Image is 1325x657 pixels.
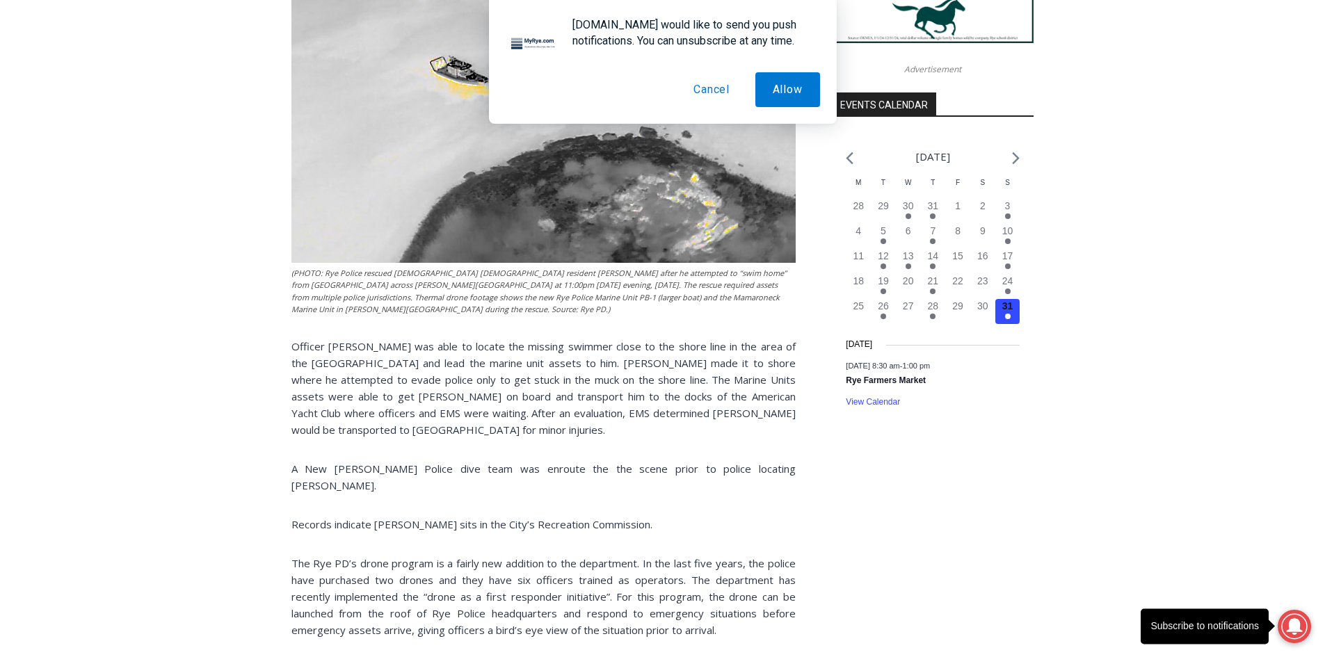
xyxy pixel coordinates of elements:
[291,338,796,438] p: Officer [PERSON_NAME] was able to locate the missing swimmer close to the shore line in the area ...
[291,267,796,316] figcaption: (PHOTO: Rye Police rescued [DEMOGRAPHIC_DATA] [DEMOGRAPHIC_DATA] resident [PERSON_NAME] after he ...
[921,274,946,299] button: 21 Has events
[945,274,970,299] button: 22
[856,225,861,236] time: 4
[291,555,796,638] p: The Rye PD’s drone program is a fairly new addition to the department. In the last five years, th...
[903,250,914,261] time: 13
[846,249,871,274] button: 11
[878,300,889,311] time: 26
[1002,250,1013,261] time: 17
[945,177,970,199] div: Friday
[945,299,970,324] button: 29
[945,249,970,274] button: 15
[955,225,961,236] time: 8
[853,300,864,311] time: 25
[846,338,872,351] time: [DATE]
[970,299,995,324] button: 30
[902,361,930,369] span: 1:00 pm
[676,72,747,107] button: Cancel
[955,200,961,211] time: 1
[853,200,864,211] time: 28
[846,397,900,407] a: View Calendar
[871,274,896,299] button: 19 Has events
[896,299,921,324] button: 27
[995,249,1020,274] button: 17 Has events
[905,179,911,186] span: W
[1005,238,1011,244] em: Has events
[506,17,561,72] img: notification icon
[952,250,963,261] time: 15
[930,225,935,236] time: 7
[921,177,946,199] div: Thursday
[1150,619,1259,634] div: Subscribe to notifications
[896,249,921,274] button: 13 Has events
[952,275,963,286] time: 22
[906,225,911,236] time: 6
[896,224,921,249] button: 6
[952,300,963,311] time: 29
[995,224,1020,249] button: 10 Has events
[413,4,502,63] a: Book [PERSON_NAME]'s Good Humor for Your Event
[871,224,896,249] button: 5 Has events
[871,199,896,224] button: 29
[921,224,946,249] button: 7 Has events
[1012,152,1020,165] a: Next month
[896,199,921,224] button: 30 Has events
[928,200,939,211] time: 31
[846,299,871,324] button: 25
[846,177,871,199] div: Monday
[1002,275,1013,286] time: 24
[424,15,484,54] h4: Book [PERSON_NAME]'s Good Humor for Your Event
[970,224,995,249] button: 9
[930,263,935,269] em: Has events
[1005,289,1011,294] em: Has events
[980,225,986,236] time: 9
[364,138,645,170] span: Intern @ [DOMAIN_NAME]
[930,314,935,319] em: Has events
[143,87,198,166] div: Located at [STREET_ADDRESS][PERSON_NAME]
[337,1,420,63] img: s_800_d653096d-cda9-4b24-94f4-9ae0c7afa054.jpeg
[995,199,1020,224] button: 3 Has events
[4,143,136,196] span: Open Tues. - Sun. [PHONE_NUMBER]
[921,199,946,224] button: 31 Has events
[881,179,885,186] span: T
[930,289,935,294] em: Has events
[928,250,939,261] time: 14
[1002,300,1013,311] time: 31
[1005,179,1010,186] span: S
[956,179,960,186] span: F
[906,213,911,219] em: Has events
[846,152,853,165] a: Previous month
[995,299,1020,324] button: 31 Has events
[846,199,871,224] button: 28
[881,289,886,294] em: Has events
[928,300,939,311] time: 28
[1005,263,1011,269] em: Has events
[846,361,899,369] span: [DATE] 8:30 am
[1,140,140,173] a: Open Tues. - Sun. [PHONE_NUMBER]
[995,177,1020,199] div: Sunday
[1005,314,1011,319] em: Has events
[980,179,985,186] span: S
[1002,225,1013,236] time: 10
[846,375,926,387] a: Rye Farmers Market
[970,274,995,299] button: 23
[881,238,886,244] em: Has events
[881,225,886,236] time: 5
[916,147,950,166] li: [DATE]
[846,224,871,249] button: 4
[995,274,1020,299] button: 24 Has events
[906,263,911,269] em: Has events
[921,299,946,324] button: 28 Has events
[970,249,995,274] button: 16
[856,179,861,186] span: M
[977,300,988,311] time: 30
[903,200,914,211] time: 30
[561,17,820,49] div: [DOMAIN_NAME] would like to send you push notifications. You can unsubscribe at any time.
[970,199,995,224] button: 2
[878,250,889,261] time: 12
[846,274,871,299] button: 18
[755,72,820,107] button: Allow
[871,177,896,199] div: Tuesday
[977,250,988,261] time: 16
[930,238,935,244] em: Has events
